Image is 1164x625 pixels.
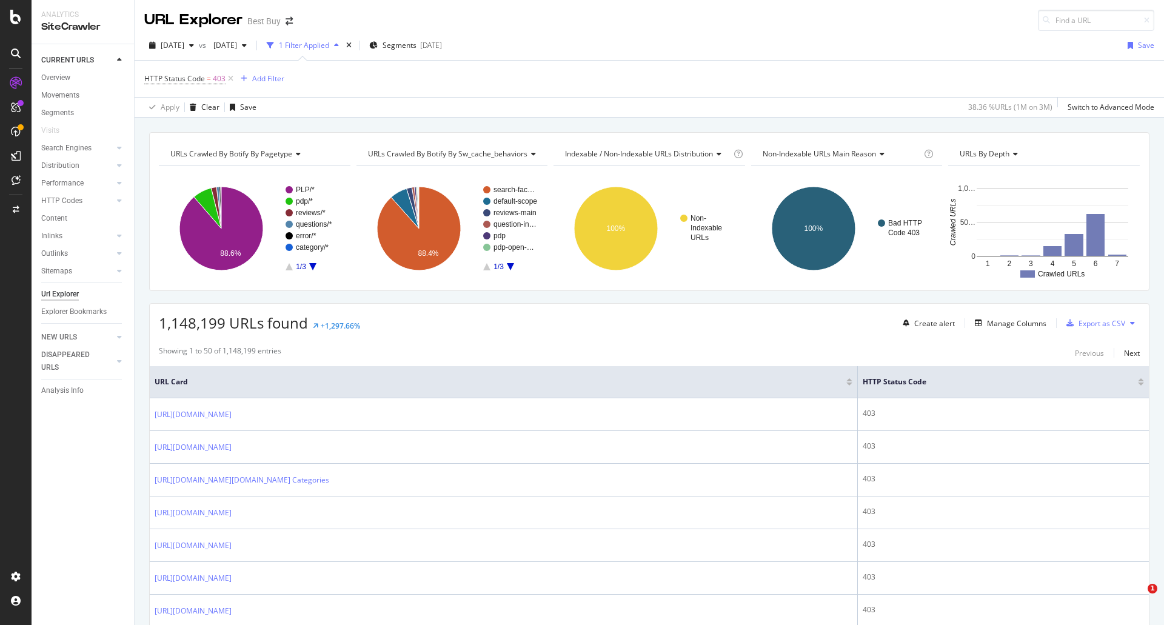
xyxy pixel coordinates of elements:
[207,73,211,84] span: =
[262,36,344,55] button: 1 Filter Applied
[1051,259,1055,268] text: 4
[1124,348,1140,358] div: Next
[201,102,219,112] div: Clear
[161,40,184,50] span: 2025 Aug. 26th
[1094,259,1098,268] text: 6
[41,107,125,119] a: Segments
[155,441,232,453] a: [URL][DOMAIN_NAME]
[41,54,113,67] a: CURRENT URLS
[161,102,179,112] div: Apply
[236,72,284,86] button: Add Filter
[1008,259,1012,268] text: 2
[1124,346,1140,360] button: Next
[185,98,219,117] button: Clear
[383,40,416,50] span: Segments
[804,224,823,233] text: 100%
[209,36,252,55] button: [DATE]
[41,230,62,242] div: Inlinks
[296,209,326,217] text: reviews/*
[41,288,79,301] div: Url Explorer
[41,212,67,225] div: Content
[948,176,1138,281] div: A chart.
[1123,36,1154,55] button: Save
[565,149,713,159] span: Indexable / Non-Indexable URLs distribution
[493,197,537,206] text: default-scope
[144,98,179,117] button: Apply
[972,252,976,261] text: 0
[41,247,113,260] a: Outlinks
[1068,102,1154,112] div: Switch to Advanced Mode
[159,346,281,360] div: Showing 1 to 50 of 1,148,199 entries
[760,144,922,164] h4: Non-Indexable URLs Main Reason
[41,20,124,34] div: SiteCrawler
[420,40,442,50] div: [DATE]
[41,265,113,278] a: Sitemaps
[1115,259,1120,268] text: 7
[41,384,84,397] div: Analysis Info
[41,124,59,137] div: Visits
[863,376,1120,387] span: HTTP Status Code
[554,176,743,281] svg: A chart.
[1138,40,1154,50] div: Save
[41,331,77,344] div: NEW URLS
[888,219,922,227] text: Bad HTTP
[1075,348,1104,358] div: Previous
[1075,346,1104,360] button: Previous
[155,409,232,421] a: [URL][DOMAIN_NAME]
[41,72,70,84] div: Overview
[364,36,447,55] button: Segments[DATE]
[949,199,958,246] text: Crawled URLs
[279,40,329,50] div: 1 Filter Applied
[296,232,316,240] text: error/*
[41,349,113,374] a: DISAPPEARED URLS
[225,98,256,117] button: Save
[41,384,125,397] a: Analysis Info
[493,209,537,217] text: reviews-main
[960,149,1009,159] span: URLs by Depth
[159,176,349,281] svg: A chart.
[155,507,232,519] a: [URL][DOMAIN_NAME]
[41,288,125,301] a: Url Explorer
[209,40,237,50] span: 2025 Aug. 12th
[1063,98,1154,117] button: Switch to Advanced Mode
[863,572,1144,583] div: 403
[1072,259,1077,268] text: 5
[970,316,1046,330] button: Manage Columns
[41,159,113,172] a: Distribution
[155,474,329,486] a: [URL][DOMAIN_NAME][DOMAIN_NAME] Categories
[41,142,113,155] a: Search Engines
[691,233,709,242] text: URLs
[41,89,79,102] div: Movements
[296,262,306,271] text: 1/3
[247,15,281,27] div: Best Buy
[1029,259,1033,268] text: 3
[41,306,125,318] a: Explorer Bookmarks
[863,506,1144,517] div: 403
[1062,313,1125,333] button: Export as CSV
[691,214,706,222] text: Non-
[286,17,293,25] div: arrow-right-arrow-left
[356,176,546,281] div: A chart.
[321,321,360,331] div: +1,297.66%
[366,144,546,164] h4: URLs Crawled By Botify By sw_cache_behaviors
[1038,270,1085,278] text: Crawled URLs
[691,224,722,232] text: Indexable
[751,176,941,281] svg: A chart.
[1123,584,1152,613] iframe: Intercom live chat
[493,232,506,240] text: pdp
[888,229,920,237] text: Code 403
[493,220,537,229] text: question-in…
[986,259,990,268] text: 1
[41,124,72,137] a: Visits
[41,10,124,20] div: Analytics
[41,349,102,374] div: DISAPPEARED URLS
[155,605,232,617] a: [URL][DOMAIN_NAME]
[957,144,1129,164] h4: URLs by Depth
[155,376,843,387] span: URL Card
[960,218,975,227] text: 50…
[418,249,438,258] text: 88.4%
[563,144,731,164] h4: Indexable / Non-Indexable URLs Distribution
[344,39,354,52] div: times
[252,73,284,84] div: Add Filter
